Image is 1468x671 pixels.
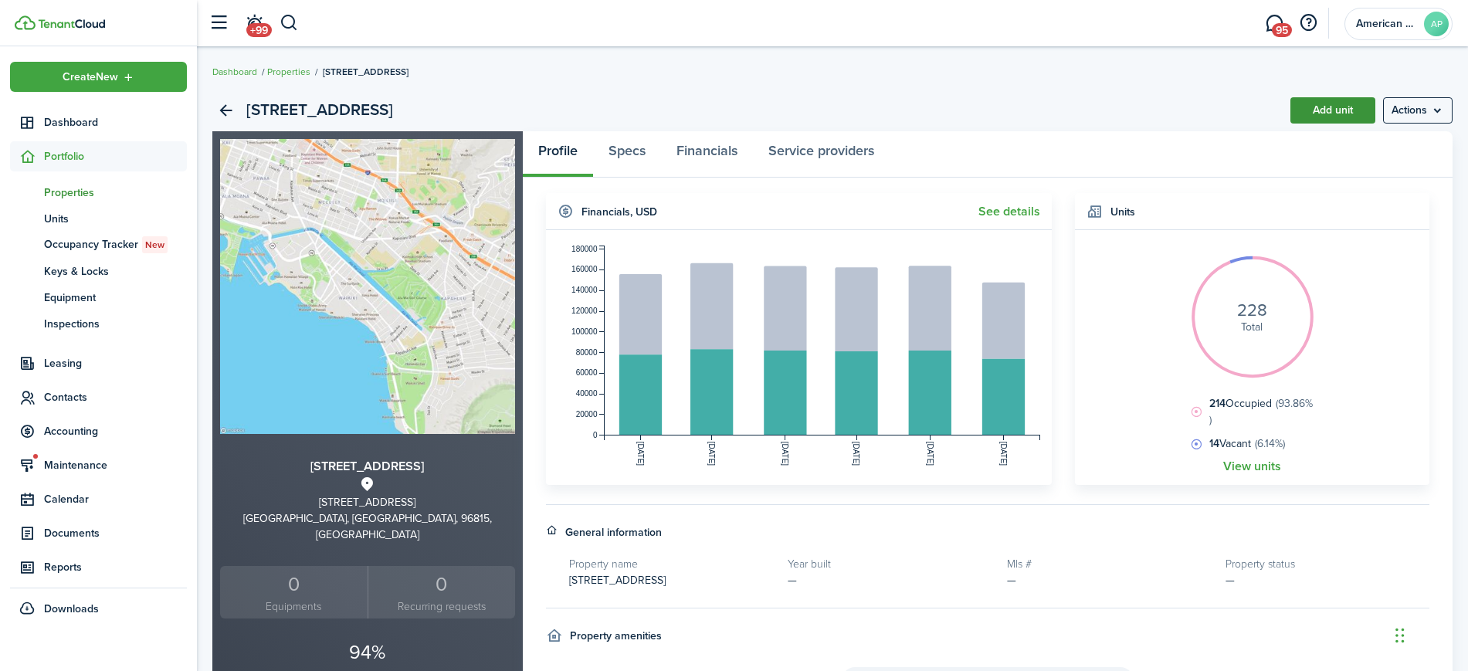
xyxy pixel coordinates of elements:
span: Occupancy Tracker [44,236,187,253]
tspan: 60000 [575,368,597,377]
span: New [145,238,164,252]
span: Inspections [44,316,187,332]
tspan: 0 [592,431,597,439]
span: Reports [44,559,187,575]
tspan: [DATE] [781,442,789,466]
span: Total [1241,319,1263,335]
h2: [STREET_ADDRESS] [246,97,393,124]
b: 214 [1209,395,1226,412]
button: Search [280,10,299,36]
span: American Pacific Hotels [1356,19,1418,29]
h3: [STREET_ADDRESS] [220,457,515,476]
span: Occupied [1205,395,1314,428]
tspan: [DATE] [707,442,716,466]
h5: Year built [788,556,992,572]
a: Dashboard [212,65,257,79]
span: Downloads [44,601,99,617]
span: Units [44,211,187,227]
a: Units [10,205,187,232]
span: [STREET_ADDRESS] [323,65,409,79]
a: Dashboard [10,107,187,137]
a: Specs [593,131,661,178]
span: Accounting [44,423,187,439]
span: Keys & Locks [44,263,187,280]
a: Occupancy TrackerNew [10,232,187,258]
div: [GEOGRAPHIC_DATA], [GEOGRAPHIC_DATA], 96815, [GEOGRAPHIC_DATA] [220,510,515,543]
a: Properties [267,65,310,79]
img: TenantCloud [38,19,105,29]
tspan: 100000 [571,327,598,336]
span: Contacts [44,389,187,405]
span: Vacant [1205,435,1285,452]
a: 0 Recurring requests [368,566,515,619]
a: View units [1223,459,1281,473]
tspan: 120000 [571,307,598,315]
span: Maintenance [44,457,187,473]
p: 94% [220,638,515,667]
button: Open menu [1383,97,1453,124]
a: Financials [661,131,753,178]
span: Portfolio [44,148,187,164]
a: Keys & Locks [10,258,187,284]
a: Back [212,97,239,124]
span: Calendar [44,491,187,507]
span: [STREET_ADDRESS] [569,572,666,588]
img: TenantCloud [15,15,36,30]
button: Open menu [10,62,187,92]
tspan: 40000 [575,389,597,398]
a: Properties [10,179,187,205]
tspan: [DATE] [999,442,1008,466]
tspan: [DATE] [636,442,644,466]
span: — [1007,572,1016,588]
iframe: Chat Widget [1391,597,1468,671]
div: 0 [372,570,511,599]
a: Messaging [1259,4,1289,43]
span: (93.86%) [1209,395,1313,428]
h5: Property name [569,556,773,572]
tspan: 20000 [575,410,597,419]
span: — [1226,572,1235,588]
h4: Property amenities [570,628,662,644]
span: — [788,572,797,588]
button: Open resource center [1295,10,1321,36]
avatar-text: AP [1424,12,1449,36]
button: Open sidebar [204,8,233,38]
a: 0Equipments [220,566,368,619]
a: Reports [10,552,187,582]
h4: Units [1110,204,1135,220]
a: See details [978,205,1040,219]
span: (6.14%) [1255,435,1285,452]
tspan: 140000 [571,286,598,294]
span: Dashboard [44,114,187,130]
a: Add unit [1290,97,1375,124]
span: Create New [63,72,118,83]
tspan: [DATE] [852,442,860,466]
span: +99 [246,23,272,37]
a: Notifications [239,4,269,43]
h4: Financials , USD [581,204,657,220]
span: Documents [44,525,187,541]
span: Leasing [44,355,187,371]
h5: Mls # [1007,556,1211,572]
span: Equipment [44,290,187,306]
a: Service providers [753,131,890,178]
b: 14 [1209,435,1219,452]
a: Inspections [10,310,187,337]
menu-btn: Actions [1383,97,1453,124]
h4: General information [565,524,662,541]
tspan: 180000 [571,245,598,253]
h5: Property status [1226,556,1429,572]
i: 228 [1237,302,1267,319]
tspan: [DATE] [925,442,934,466]
span: 95 [1272,23,1292,37]
tspan: 160000 [571,265,598,273]
a: Equipment [10,284,187,310]
div: 0 [224,570,364,599]
img: Property avatar [220,139,515,434]
small: Equipments [224,598,364,615]
tspan: 80000 [575,348,597,357]
div: Drag [1395,612,1405,659]
small: Recurring requests [372,598,511,615]
span: Properties [44,185,187,201]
